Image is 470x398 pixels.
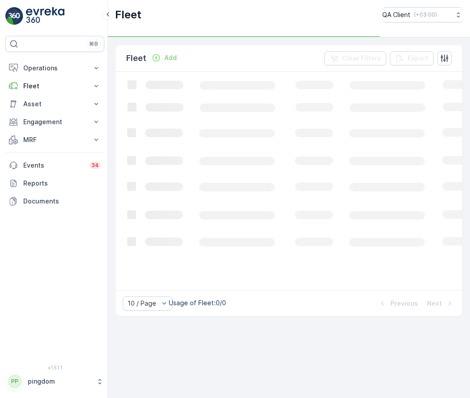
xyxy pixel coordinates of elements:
[169,298,226,307] p: Usage of Fleet : 0/0
[5,174,104,192] a: Reports
[115,8,141,22] p: Fleet
[23,179,101,188] p: Reports
[148,52,180,63] button: Add
[126,52,146,65] p: Fleet
[382,7,463,22] button: QA Client(+03:00)
[382,10,410,19] p: QA Client
[5,156,104,174] a: Events34
[414,11,437,18] p: ( +03:00 )
[390,51,434,65] button: Export
[26,7,64,25] img: logo_light-DOdMpM7g.png
[5,77,104,95] button: Fleet
[5,372,104,391] button: PPpingdom
[23,82,86,91] p: Fleet
[5,365,104,370] span: v 1.51.1
[5,7,23,25] img: logo
[324,51,386,65] button: Clear Filters
[342,54,381,63] p: Clear Filters
[28,377,92,386] p: pingdom
[89,40,98,48] p: ⌘B
[23,117,86,126] p: Engagement
[23,64,86,73] p: Operations
[23,135,86,144] p: MRF
[5,192,104,210] a: Documents
[408,54,428,63] p: Export
[5,59,104,77] button: Operations
[390,299,418,308] p: Previous
[8,374,22,389] div: PP
[5,95,104,113] button: Asset
[426,298,455,309] button: Next
[427,299,442,308] p: Next
[5,131,104,149] button: MRF
[23,161,84,170] p: Events
[377,298,419,309] button: Previous
[164,53,177,62] p: Add
[23,197,101,206] p: Documents
[91,162,99,169] p: 34
[5,113,104,131] button: Engagement
[23,99,86,108] p: Asset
